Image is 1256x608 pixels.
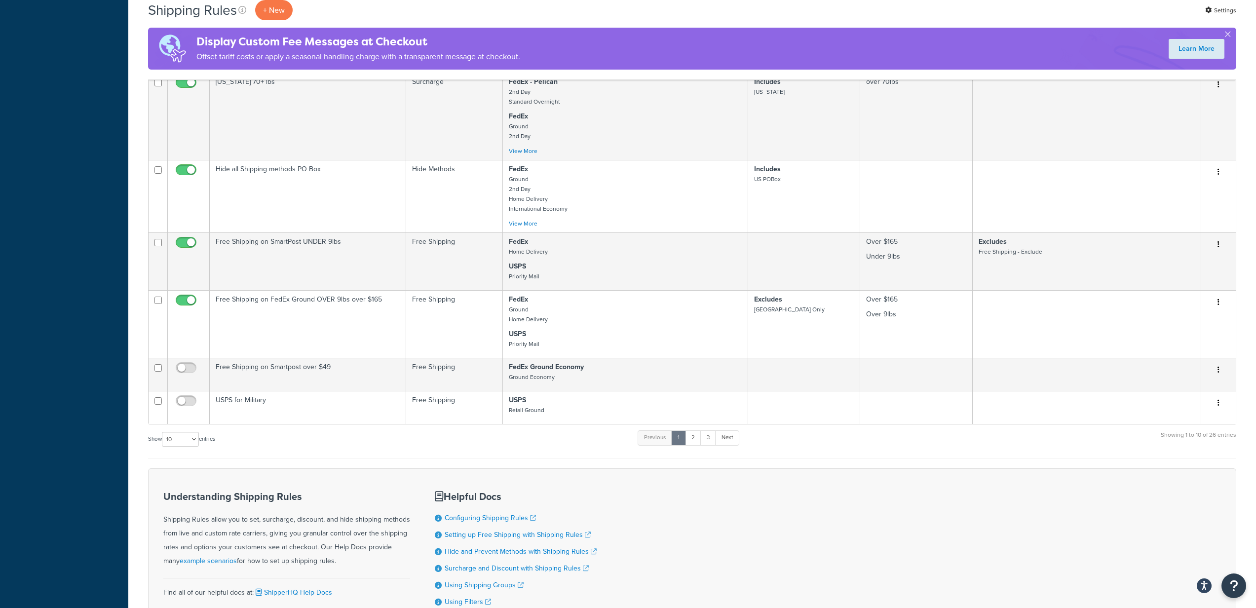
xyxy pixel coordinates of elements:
[1161,429,1236,451] div: Showing 1 to 10 of 26 entries
[1205,3,1236,17] a: Settings
[406,232,503,290] td: Free Shipping
[445,580,524,590] a: Using Shipping Groups
[406,290,503,358] td: Free Shipping
[509,111,528,121] strong: FedEx
[445,513,536,523] a: Configuring Shipping Rules
[163,578,410,600] div: Find all of our helpful docs at:
[754,164,781,174] strong: Includes
[866,309,966,319] p: Over 9lbs
[509,340,539,348] small: Priority Mail
[148,0,237,20] h1: Shipping Rules
[754,175,781,184] small: US POBox
[754,294,782,304] strong: Excludes
[509,236,528,247] strong: FedEx
[148,432,215,447] label: Show entries
[406,358,503,391] td: Free Shipping
[509,373,555,381] small: Ground Economy
[715,430,739,445] a: Next
[445,597,491,607] a: Using Filters
[509,362,584,372] strong: FedEx Ground Economy
[196,50,520,64] p: Offset tariff costs or apply a seasonal handling charge with a transparent message at checkout.
[509,395,526,405] strong: USPS
[509,305,548,324] small: Ground Home Delivery
[979,236,1007,247] strong: Excludes
[509,329,526,339] strong: USPS
[162,432,199,447] select: Showentries
[163,491,410,502] h3: Understanding Shipping Rules
[860,73,973,160] td: over 70lbs
[509,122,531,141] small: Ground 2nd Day
[509,175,568,213] small: Ground 2nd Day Home Delivery International Economy
[180,556,237,566] a: example scenarios
[210,232,406,290] td: Free Shipping on SmartPost UNDER 9lbs
[754,305,825,314] small: [GEOGRAPHIC_DATA] Only
[1221,573,1246,598] button: Open Resource Center
[210,73,406,160] td: [US_STATE] 70+ lbs
[509,247,548,256] small: Home Delivery
[445,546,597,557] a: Hide and Prevent Methods with Shipping Rules
[866,252,966,262] p: Under 9lbs
[754,76,781,87] strong: Includes
[700,430,716,445] a: 3
[509,147,537,155] a: View More
[210,358,406,391] td: Free Shipping on Smartpost over $49
[445,530,591,540] a: Setting up Free Shipping with Shipping Rules
[509,294,528,304] strong: FedEx
[754,87,785,96] small: [US_STATE]
[509,76,558,87] strong: FedEx - Pelican
[210,160,406,232] td: Hide all Shipping methods PO Box
[210,290,406,358] td: Free Shipping on FedEx Ground OVER 9lbs over $165
[685,430,701,445] a: 2
[979,247,1042,256] small: Free Shipping - Exclude
[196,34,520,50] h4: Display Custom Fee Messages at Checkout
[509,87,560,106] small: 2nd Day Standard Overnight
[406,73,503,160] td: Surcharge
[445,563,589,573] a: Surcharge and Discount with Shipping Rules
[435,491,597,502] h3: Helpful Docs
[509,272,539,281] small: Priority Mail
[671,430,686,445] a: 1
[509,261,526,271] strong: USPS
[509,219,537,228] a: View More
[860,290,973,358] td: Over $165
[210,391,406,424] td: USPS for Military
[509,164,528,174] strong: FedEx
[406,160,503,232] td: Hide Methods
[254,587,332,598] a: ShipperHQ Help Docs
[148,28,196,70] img: duties-banner-06bc72dcb5fe05cb3f9472aba00be2ae8eb53ab6f0d8bb03d382ba314ac3c341.png
[1169,39,1224,59] a: Learn More
[406,391,503,424] td: Free Shipping
[509,406,544,415] small: Retail Ground
[860,232,973,290] td: Over $165
[638,430,672,445] a: Previous
[163,491,410,568] div: Shipping Rules allow you to set, surcharge, discount, and hide shipping methods from live and cus...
